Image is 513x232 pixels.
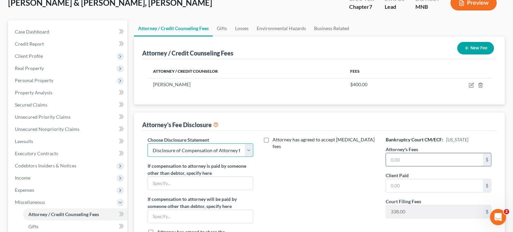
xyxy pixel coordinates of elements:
[153,69,218,74] span: Attorney / Credit Counselor
[386,205,483,218] input: 0.00
[15,41,44,47] span: Credit Report
[386,146,418,153] label: Attorney's Fees
[15,138,33,144] span: Lawsuits
[9,38,127,50] a: Credit Report
[386,136,491,143] h6: Bankruptcy Court CM/ECF:
[15,199,45,205] span: Miscellaneous
[213,20,231,37] a: Gifts
[415,3,440,11] div: MNB
[15,53,43,59] span: Client Profile
[9,123,127,135] a: Unsecured Nonpriority Claims
[483,205,491,218] div: $
[9,111,127,123] a: Unsecured Priority Claims
[386,198,421,205] label: Court Filing Fees
[148,136,209,143] label: Choose Disclosure Statement
[446,137,468,142] span: [US_STATE]
[142,121,219,129] div: Attorney's Fee Disclosure
[15,163,76,168] span: Codebtors Insiders & Notices
[310,20,353,37] a: Business Related
[483,179,491,192] div: $
[386,153,483,166] input: 0.00
[9,147,127,160] a: Executory Contracts
[349,3,374,11] div: Chapter
[253,20,310,37] a: Environmental Hazards
[483,153,491,166] div: $
[490,209,506,225] iframe: Intercom live chat
[386,172,409,179] label: Client Paid
[15,114,71,120] span: Unsecured Priority Claims
[15,187,34,193] span: Expenses
[504,209,509,214] span: 2
[153,82,190,87] span: [PERSON_NAME]
[9,99,127,111] a: Secured Claims
[28,211,99,217] span: Attorney / Credit Counseling Fees
[15,77,53,83] span: Personal Property
[386,179,483,192] input: 0.00
[15,175,30,181] span: Income
[134,20,213,37] a: Attorney / Credit Counseling Fees
[15,65,44,71] span: Real Property
[23,208,127,221] a: Attorney / Credit Counseling Fees
[9,87,127,99] a: Property Analysis
[457,42,494,54] button: New Fee
[273,137,375,149] span: Attorney has agreed to accept [MEDICAL_DATA] fees
[28,224,39,229] span: Gifts
[148,195,253,210] label: If compensation to attorney will be paid by someone other than debtor, specify here
[351,82,368,87] span: $400.00
[385,3,405,11] div: Lead
[15,29,49,34] span: Case Dashboard
[15,90,52,95] span: Property Analysis
[231,20,253,37] a: Losses
[148,162,253,177] label: If compensation to attorney is paid by someone other than debtor, specify here
[9,26,127,38] a: Case Dashboard
[15,126,79,132] span: Unsecured Nonpriority Claims
[148,210,253,223] input: Specify...
[15,150,58,156] span: Executory Contracts
[148,177,253,190] input: Specify...
[369,3,372,10] span: 7
[15,102,47,108] span: Secured Claims
[142,49,233,57] div: Attorney / Credit Counseling Fees
[351,69,360,74] span: Fees
[9,135,127,147] a: Lawsuits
